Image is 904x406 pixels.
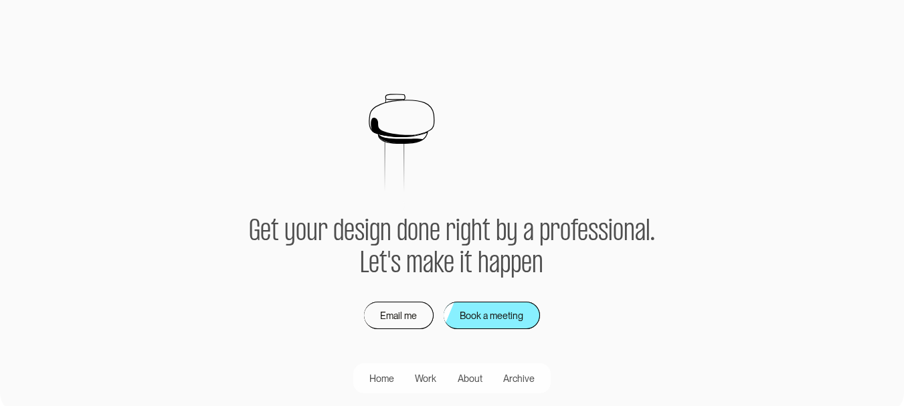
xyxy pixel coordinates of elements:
[415,371,436,385] div: Work
[380,308,417,324] div: Email me
[458,371,482,385] div: About
[460,308,523,324] div: Book a meeting
[359,369,405,388] a: Home
[444,302,539,330] a: Book a meeting
[447,369,493,388] a: About
[404,369,447,388] a: Work
[364,302,433,330] a: Email me
[369,371,394,385] div: Home
[503,371,535,385] div: Archive
[493,369,546,388] a: Archive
